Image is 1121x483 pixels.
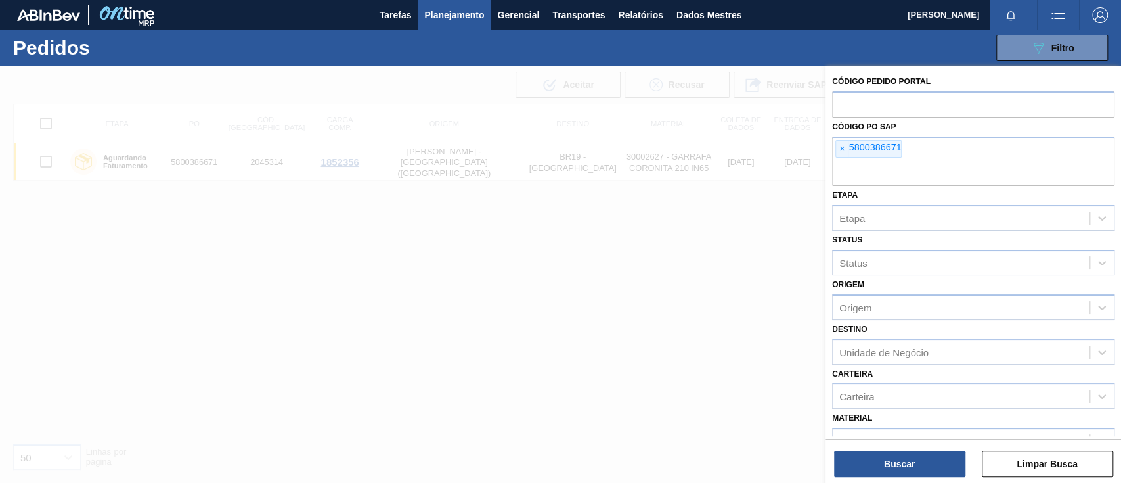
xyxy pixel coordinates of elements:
[839,143,845,154] font: ×
[832,122,896,131] font: Código PO SAP
[832,77,931,86] font: Código Pedido Portal
[832,369,873,379] font: Carteira
[839,302,871,313] font: Origem
[552,10,605,20] font: Transportes
[839,213,865,224] font: Etapa
[1051,43,1074,53] font: Filtro
[1050,7,1066,23] img: ações do usuário
[832,413,872,423] font: Material
[676,10,742,20] font: Dados Mestres
[424,10,484,20] font: Planejamento
[832,280,864,289] font: Origem
[990,6,1032,24] button: Notificações
[832,235,862,244] font: Status
[908,10,979,20] font: [PERSON_NAME]
[832,191,858,200] font: Etapa
[832,325,867,334] font: Destino
[13,37,90,58] font: Pedidos
[839,258,868,269] font: Status
[839,391,874,402] font: Carteira
[17,9,80,21] img: TNhmsLtSVTkK8tSr43FrP2fwEKptu5GPRR3wAAAABJRU5ErkJggg==
[380,10,412,20] font: Tarefas
[618,10,663,20] font: Relatórios
[996,35,1108,61] button: Filtro
[1092,7,1108,23] img: Sair
[839,346,929,357] font: Unidade de Negócio
[848,142,901,152] font: 5800386671
[497,10,539,20] font: Gerencial
[839,436,874,447] font: Material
